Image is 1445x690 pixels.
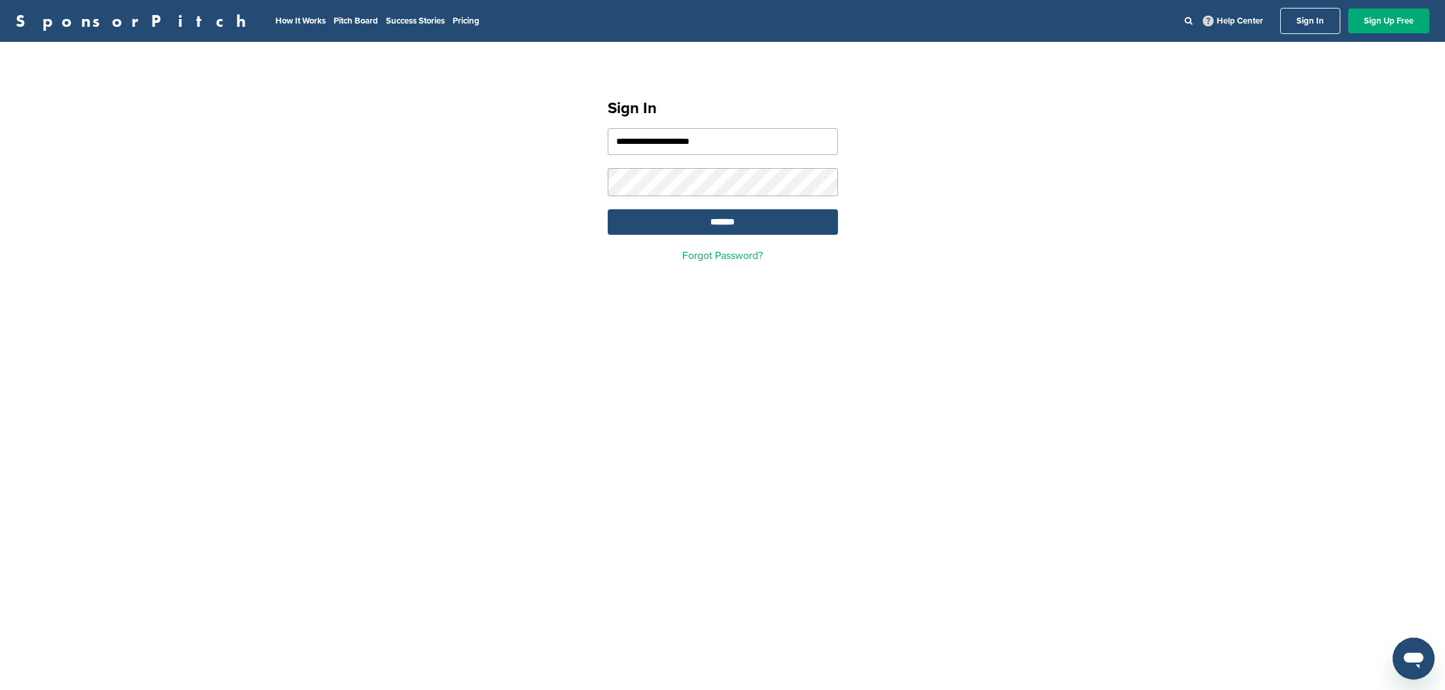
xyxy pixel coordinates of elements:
a: Pitch Board [334,16,378,26]
a: Pricing [453,16,479,26]
iframe: Button to launch messaging window [1393,638,1435,680]
a: Forgot Password? [682,249,763,262]
a: Sign Up Free [1348,9,1429,33]
h1: Sign In [608,97,838,120]
a: Help Center [1200,13,1266,29]
a: Success Stories [386,16,445,26]
a: SponsorPitch [16,12,254,29]
a: Sign In [1280,8,1340,34]
a: How It Works [275,16,326,26]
